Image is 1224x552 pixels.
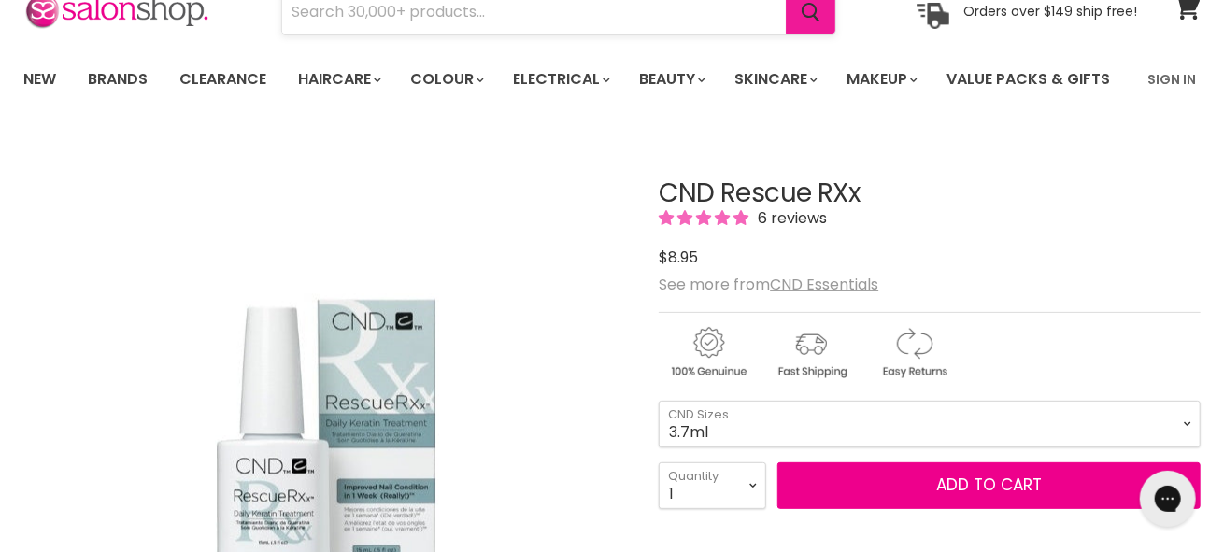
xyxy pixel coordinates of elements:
[1136,60,1207,99] a: Sign In
[9,52,1131,106] ul: Main menu
[74,60,162,99] a: Brands
[9,60,70,99] a: New
[659,462,766,509] select: Quantity
[659,179,1201,208] h1: CND Rescue RXx
[659,324,758,381] img: genuine.gif
[625,60,717,99] a: Beauty
[936,474,1042,496] span: Add to cart
[284,60,392,99] a: Haircare
[761,324,861,381] img: shipping.gif
[165,60,280,99] a: Clearance
[659,247,698,268] span: $8.95
[833,60,929,99] a: Makeup
[770,274,878,295] a: CND Essentials
[659,274,878,295] span: See more from
[752,207,827,229] span: 6 reviews
[1131,464,1205,533] iframe: Gorgias live chat messenger
[864,324,963,381] img: returns.gif
[659,207,752,229] span: 4.83 stars
[499,60,621,99] a: Electrical
[720,60,829,99] a: Skincare
[396,60,495,99] a: Colour
[932,60,1124,99] a: Value Packs & Gifts
[777,462,1201,509] button: Add to cart
[963,3,1137,20] p: Orders over $149 ship free!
